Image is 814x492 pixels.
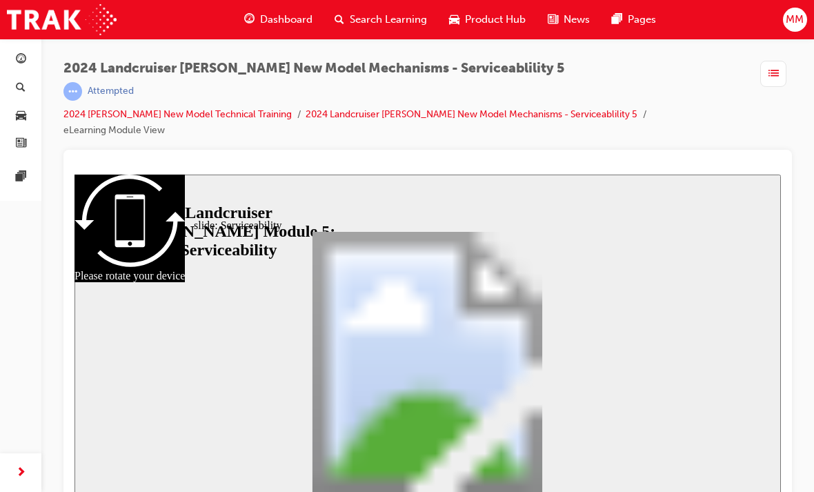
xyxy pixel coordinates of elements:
a: pages-iconPages [601,6,667,34]
a: news-iconNews [537,6,601,34]
a: 2024 [PERSON_NAME] New Model Technical Training [63,108,292,120]
span: guage-icon [16,54,26,66]
a: 2024 Landcruiser [PERSON_NAME] New Model Mechanisms - Serviceablility 5 [306,108,637,120]
a: search-iconSearch Learning [324,6,438,34]
span: search-icon [335,11,344,28]
span: Product Hub [465,12,526,28]
button: MM [783,8,807,32]
div: misc controls [672,308,699,353]
span: next-icon [16,464,26,482]
span: guage-icon [244,11,255,28]
span: Search Learning [350,12,427,28]
span: News [564,12,590,28]
li: eLearning Module View [63,123,165,139]
span: pages-icon [16,171,26,184]
span: Dashboard [260,12,312,28]
span: news-icon [548,11,558,28]
a: car-iconProduct Hub [438,6,537,34]
span: car-icon [449,11,459,28]
span: car-icon [16,110,26,122]
button: closed captions [679,337,703,355]
span: learningRecordVerb_ATTEMPT-icon [63,82,82,101]
button: Settings [679,320,701,337]
span: MM [786,12,804,28]
span: pages-icon [612,11,622,28]
span: search-icon [16,82,26,95]
span: Pages [628,12,656,28]
span: news-icon [16,138,26,150]
span: 2024 Landcruiser [PERSON_NAME] New Model Mechanisms - Serviceablility 5 [63,61,749,77]
img: Trak [7,4,117,35]
div: Attempted [88,85,134,98]
a: guage-iconDashboard [233,6,324,34]
span: list-icon [768,66,779,83]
